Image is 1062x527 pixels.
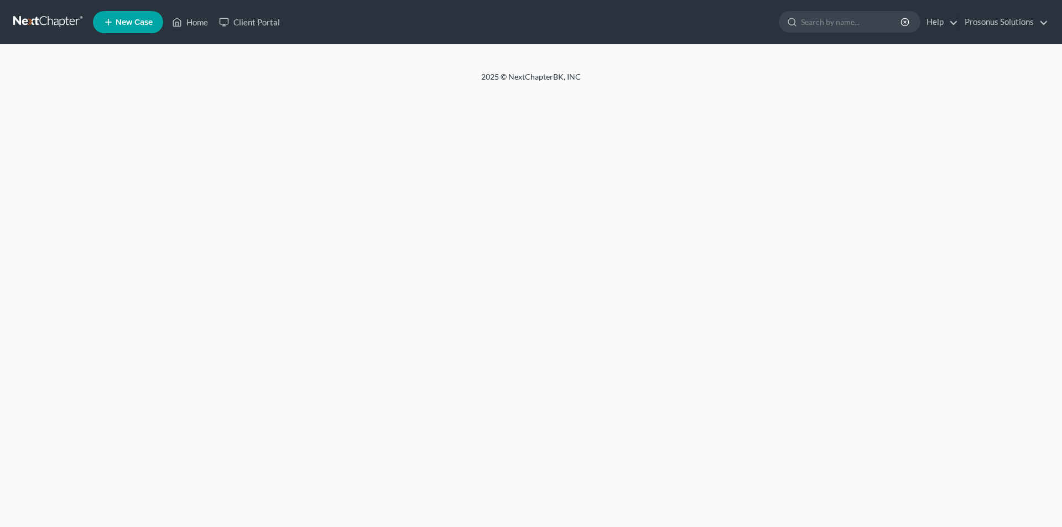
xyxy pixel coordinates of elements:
[166,12,214,32] a: Home
[116,18,153,27] span: New Case
[214,12,285,32] a: Client Portal
[801,12,902,32] input: Search by name...
[216,71,846,91] div: 2025 © NextChapterBK, INC
[921,12,958,32] a: Help
[959,12,1048,32] a: Prosonus Solutions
